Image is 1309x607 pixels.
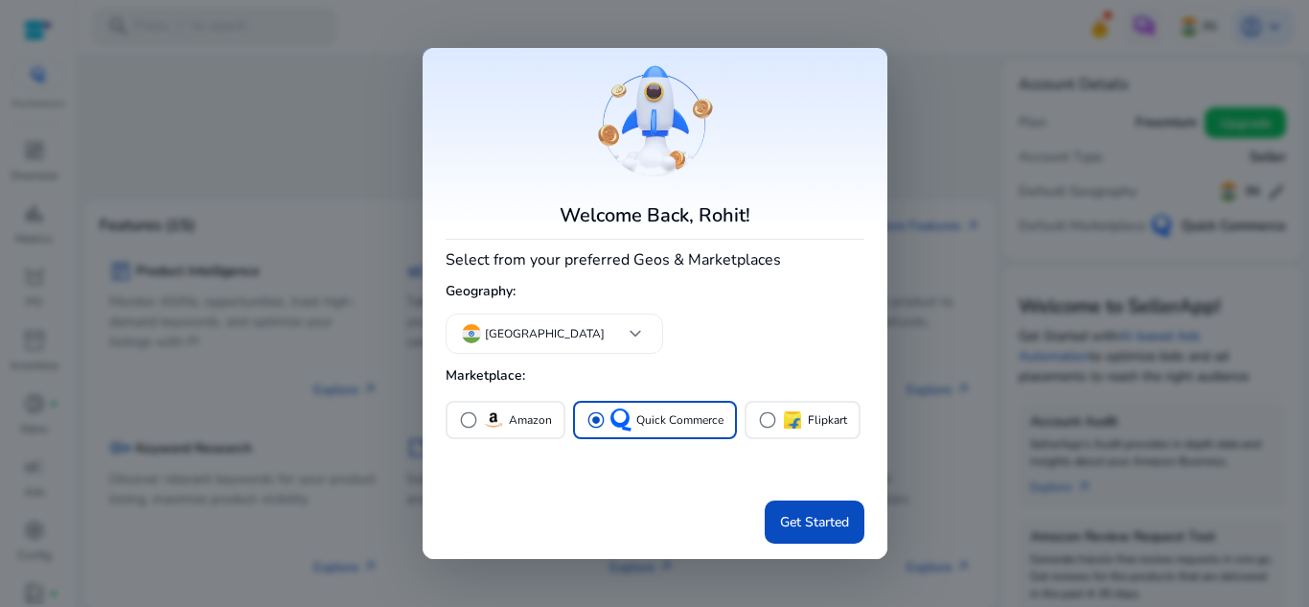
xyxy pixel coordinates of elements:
[780,512,849,532] span: Get Started
[758,410,777,430] span: radio_button_unchecked
[459,410,478,430] span: radio_button_unchecked
[509,410,552,431] p: Amazon
[586,410,606,430] span: radio_button_checked
[609,409,632,432] img: QC-logo.svg
[624,322,647,345] span: keyboard_arrow_down
[485,325,605,342] p: [GEOGRAPHIC_DATA]
[765,501,864,544] button: Get Started
[446,276,864,308] h5: Geography:
[482,409,505,432] img: amazon.svg
[781,409,804,432] img: flipkart.svg
[446,361,864,392] h5: Marketplace:
[462,324,481,343] img: in.svg
[808,410,847,431] p: Flipkart
[636,410,723,431] p: Quick Commerce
